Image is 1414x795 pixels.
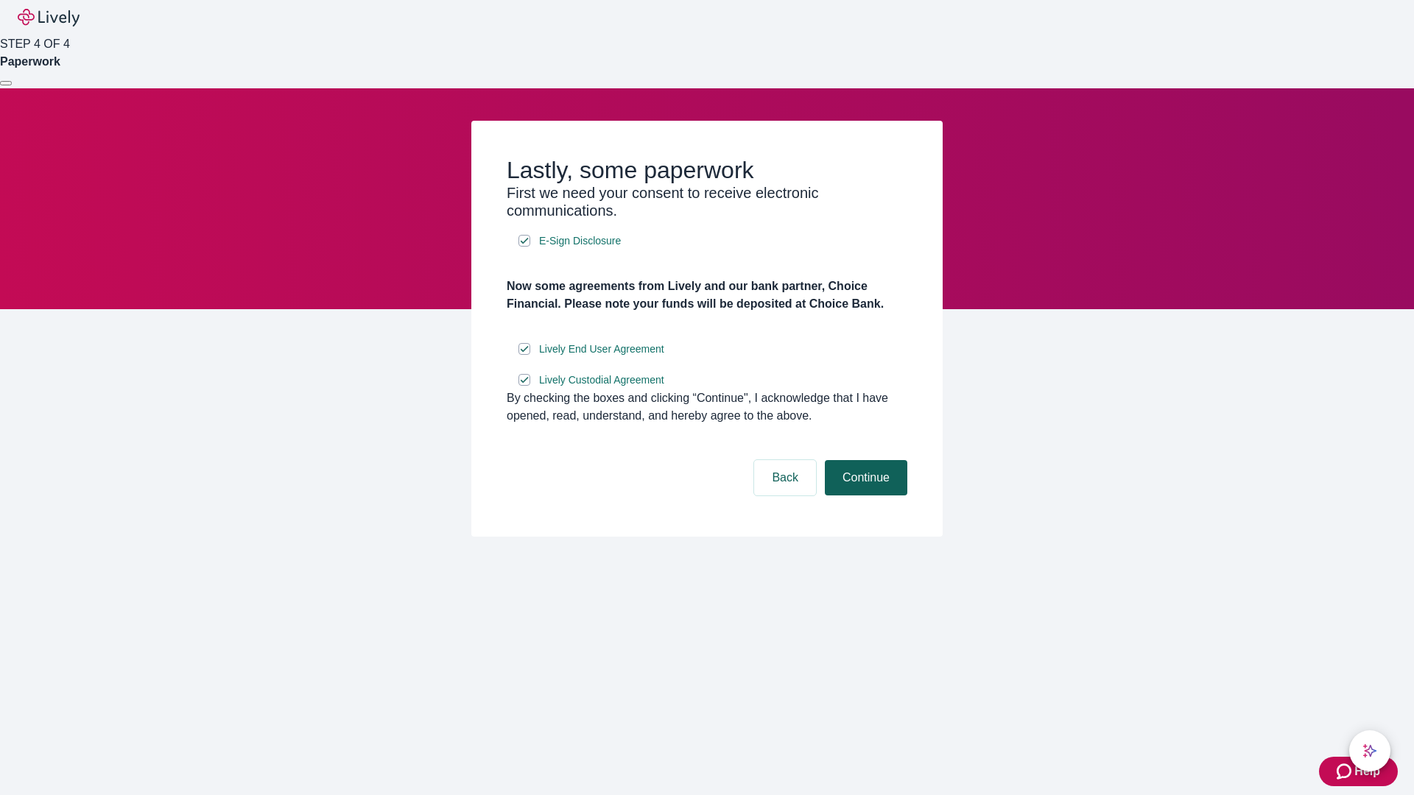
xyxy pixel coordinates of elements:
[507,156,907,184] h2: Lastly, some paperwork
[507,278,907,313] h4: Now some agreements from Lively and our bank partner, Choice Financial. Please note your funds wi...
[539,342,664,357] span: Lively End User Agreement
[536,232,624,250] a: e-sign disclosure document
[507,184,907,219] h3: First we need your consent to receive electronic communications.
[1319,757,1398,786] button: Zendesk support iconHelp
[1362,743,1377,758] svg: Lively AI Assistant
[1337,763,1354,780] svg: Zendesk support icon
[507,389,907,425] div: By checking the boxes and clicking “Continue", I acknowledge that I have opened, read, understand...
[536,371,667,389] a: e-sign disclosure document
[536,340,667,358] a: e-sign disclosure document
[539,233,621,249] span: E-Sign Disclosure
[1354,763,1380,780] span: Help
[754,460,816,495] button: Back
[1349,730,1390,771] button: chat
[18,9,80,26] img: Lively
[825,460,907,495] button: Continue
[539,372,664,388] span: Lively Custodial Agreement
